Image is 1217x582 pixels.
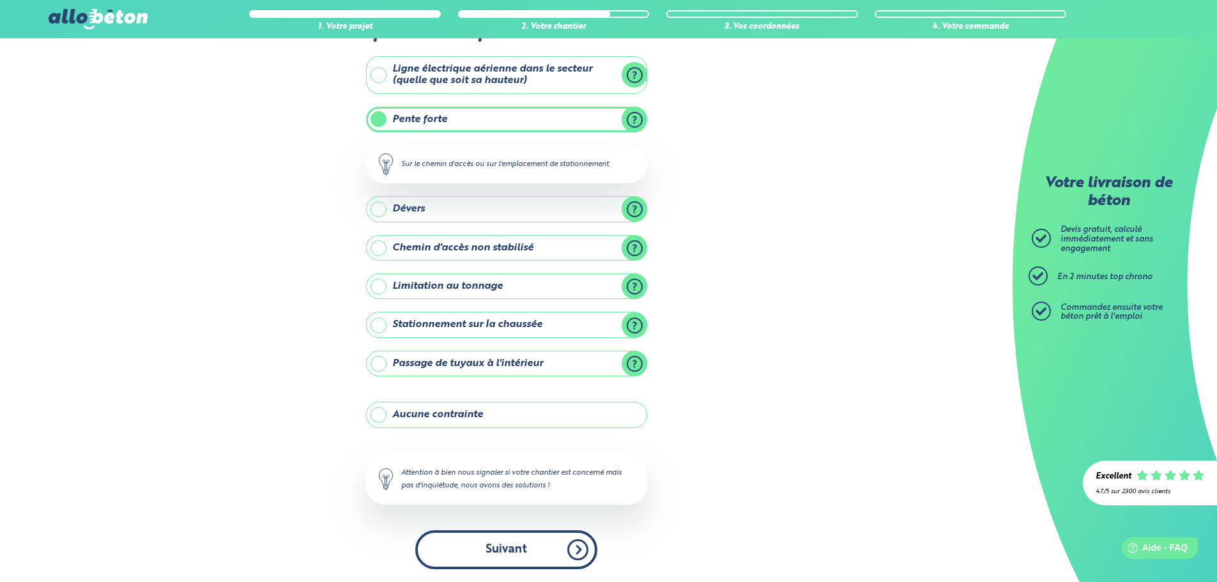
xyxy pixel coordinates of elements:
[458,22,650,32] div: 2. Votre chantier
[366,454,647,505] div: Attention à bien nous signaler si votre chantier est concerné mais pas d'inquiétude, nous avons d...
[366,145,647,183] div: Sur le chemin d'accès ou sur l'emplacement de stationnement
[1057,273,1152,281] span: En 2 minutes top chrono
[415,530,597,569] button: Suivant
[366,312,647,337] label: Stationnement sur la chaussée
[875,22,1066,32] div: 4. Votre commande
[366,56,647,94] label: Ligne électrique aérienne dans le secteur (quelle que soit sa hauteur)
[1096,488,1204,495] div: 4.7/5 sur 2300 avis clients
[666,22,858,32] div: 3. Vos coordonnées
[366,196,647,222] label: Dévers
[366,402,647,427] label: Aucune contrainte
[366,107,647,132] label: Pente forte
[249,22,441,32] div: 1. Votre projet
[1103,532,1203,568] iframe: Help widget launcher
[1060,226,1153,252] span: Devis gratuit, calculé immédiatement et sans engagement
[366,235,647,261] label: Chemin d'accès non stabilisé
[1096,472,1131,482] div: Excellent
[366,273,647,299] label: Limitation au tonnage
[49,9,147,29] img: allobéton
[366,351,647,376] label: Passage de tuyaux à l'intérieur
[1060,303,1163,321] span: Commandez ensuite votre béton prêt à l'emploi
[1035,175,1182,210] p: Votre livraison de béton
